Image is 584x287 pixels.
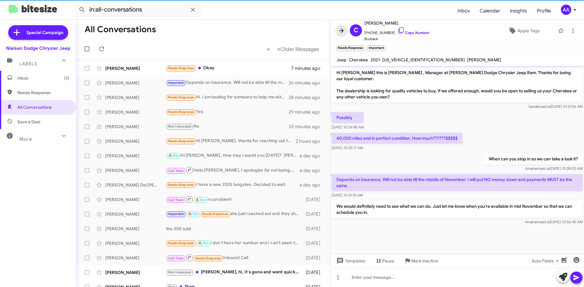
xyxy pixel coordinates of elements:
[303,240,325,246] div: [DATE]
[492,25,555,36] button: Apply Tags
[332,133,463,144] p: 40,000 miles and in perfect condition. How much??????$$$$$
[300,182,325,188] div: a day ago
[168,125,192,128] span: Not-Interested
[166,166,300,174] div: Hello [PERSON_NAME], I apologize for not being able to take your call. We are closed [DATE]. I wi...
[527,255,566,266] button: Auto Fields
[263,43,323,55] nav: Page navigation example
[168,81,184,85] span: Important
[303,226,325,232] div: [DATE]
[168,212,184,216] span: Important
[17,104,52,110] span: All Conversations
[336,57,346,63] span: Jeep
[168,270,192,274] span: Not-Interested
[453,2,475,20] a: Inbox
[105,138,166,144] div: [PERSON_NAME]
[280,46,319,53] span: Older Messages
[332,145,363,150] span: [DATE] 10:25:17 AM
[6,45,70,51] div: Nielsen Dodge Chrysler Jeep
[168,95,194,99] span: Needs Response
[303,255,325,261] div: [DATE]
[291,65,325,71] div: 7 minutes ago
[525,166,583,171] span: Amariani [DATE] 10:28:00 AM
[354,26,358,35] span: C
[105,269,166,275] div: [PERSON_NAME]
[74,2,201,17] input: Search
[332,125,364,129] span: [DATE] 10:24:48 AM
[273,43,323,55] button: Next
[349,57,368,63] span: Cherokee
[195,198,206,202] span: 🔥 Hot
[364,27,429,36] span: [PHONE_NUMBER]
[168,198,184,202] span: Call Them
[105,226,166,232] div: [PERSON_NAME]
[332,112,364,123] p: Possibly
[467,57,501,63] span: [PERSON_NAME]
[166,123,289,130] div: No
[166,181,300,188] div: I have a new 2025 tungsten. Decided to wait
[168,169,184,173] span: Call Them
[105,167,166,173] div: [PERSON_NAME]
[529,104,583,109] span: Sender [DATE] 10:21:56 AM
[17,75,69,81] span: Inbox
[26,29,63,36] span: Special Campaign
[370,255,399,266] button: Pause
[166,254,303,261] div: Inbound Call
[289,124,325,130] div: 33 minutes ago
[105,65,166,71] div: [PERSON_NAME]
[289,109,325,115] div: 29 minutes ago
[168,256,184,260] span: Call Them
[525,220,583,224] span: Amariani [DATE] 10:56:40 AM
[475,2,505,20] a: Calendar
[364,36,429,42] span: Buyback
[303,211,325,217] div: [DATE]
[398,30,429,35] a: Copy Number
[19,136,32,142] span: More
[105,94,166,101] div: [PERSON_NAME]
[296,138,325,144] div: 2 hours ago
[332,174,583,191] p: Depends on insurance. Will not be able till the middle of November. I will put NO money down and ...
[263,43,274,55] button: Previous
[166,240,303,247] div: I don't have her number and I can't seem to find the email for some reason. Maybe I deleted it ac...
[168,110,194,114] span: Needs Response
[17,119,40,125] span: Save a Deal
[168,66,194,70] span: Needs Response
[332,193,363,197] span: [DATE] 10:31:10 AM
[370,57,380,63] span: 2021
[505,2,532,20] a: Insights
[335,255,365,266] span: Templates
[166,269,303,276] div: [PERSON_NAME], hi, it's gone and went quickly. Sorry about that, I'm a good [PERSON_NAME] service...
[561,5,571,15] div: AA
[300,167,325,173] div: a day ago
[166,138,296,145] div: Hi [PERSON_NAME], thanks for reaching out to me. I was in meetings all day [DATE] and will be a b...
[364,19,429,27] span: [PERSON_NAME]
[168,154,179,158] span: 🔥 Hot
[303,269,325,275] div: [DATE]
[166,108,289,115] div: Yes
[105,182,166,188] div: [PERSON_NAME] Del [PERSON_NAME]
[198,241,208,245] span: 🔥 Hot
[19,61,37,67] span: Labels
[64,75,69,81] span: (1)
[382,57,465,63] span: [US_VEHICLE_IDENTIFICATION_NUMBER]
[336,46,364,51] small: Needs Response
[105,240,166,246] div: [PERSON_NAME]
[277,45,280,53] span: »
[541,104,551,109] span: said at
[168,241,194,245] span: Needs Response
[399,255,443,266] button: Mark Inactive
[105,80,166,86] div: [PERSON_NAME]
[202,212,228,216] span: Needs Response
[289,80,325,86] div: 26 minutes ago
[168,183,194,187] span: Needs Response
[289,94,325,101] div: 28 minutes ago
[166,210,303,217] div: she just reached out and they should be coming soon
[166,152,300,159] div: Hi [PERSON_NAME], How may I assist you [DATE]? [PERSON_NAME]
[8,25,68,40] a: Special Campaign
[166,65,291,72] div: Okay
[105,211,166,217] div: [PERSON_NAME]
[166,226,303,232] div: the 300 sold
[532,2,556,20] a: Profile
[166,79,289,86] div: Depends on insurance. Will not be able till the middle of November. I will put NO money down and ...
